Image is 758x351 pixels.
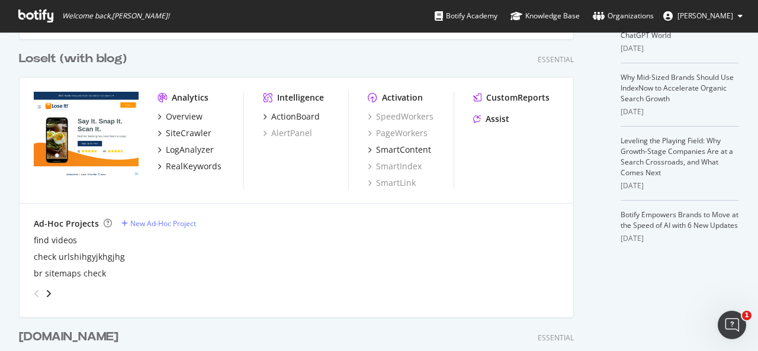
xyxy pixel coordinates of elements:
a: SiteCrawler [158,127,211,139]
div: CustomReports [486,92,550,104]
div: Ad-Hoc Projects [34,218,99,230]
span: 1 [742,311,751,320]
iframe: Intercom live chat [718,311,746,339]
div: Analytics [172,92,208,104]
div: Botify Academy [435,10,497,22]
div: RealKeywords [166,160,221,172]
div: [DATE] [621,107,739,117]
div: Essential [538,333,574,343]
a: AlertPanel [263,127,312,139]
span: Welcome back, [PERSON_NAME] ! [62,11,169,21]
div: Overview [166,111,203,123]
div: Intelligence [277,92,324,104]
button: [PERSON_NAME] [654,7,752,25]
div: SiteCrawler [166,127,211,139]
a: AI Is Your New Customer: How to Win the Visibility Battle in a ChatGPT World [621,9,729,40]
div: angle-right [44,288,53,300]
a: Leveling the Playing Field: Why Growth-Stage Companies Are at a Search Crossroads, and What Comes... [621,136,733,178]
div: New Ad-Hoc Project [130,218,196,228]
a: find videos [34,234,77,246]
a: br sitemaps check [34,268,106,279]
span: Vishal Tomer [677,11,733,21]
div: [DATE] [621,233,739,244]
div: SmartContent [376,144,431,156]
a: ActionBoard [263,111,320,123]
a: RealKeywords [158,160,221,172]
div: Assist [486,113,509,125]
a: SmartContent [368,144,431,156]
div: angle-left [29,284,44,303]
div: Knowledge Base [510,10,580,22]
a: LoseIt (with blog) [19,50,131,67]
a: LogAnalyzer [158,144,214,156]
a: Overview [158,111,203,123]
img: hopetocope.com [34,92,139,176]
a: SpeedWorkers [368,111,433,123]
a: SmartLink [368,177,416,189]
div: LogAnalyzer [166,144,214,156]
div: [DATE] [621,43,739,54]
div: Essential [538,54,574,65]
a: New Ad-Hoc Project [121,218,196,228]
div: [DOMAIN_NAME] [19,329,118,346]
a: check urlshihgyjkhgjhg [34,251,125,263]
a: PageWorkers [368,127,428,139]
div: [DATE] [621,181,739,191]
div: Organizations [593,10,654,22]
div: ActionBoard [271,111,320,123]
a: Botify Empowers Brands to Move at the Speed of AI with 6 New Updates [621,210,738,230]
div: Activation [382,92,423,104]
a: Why Mid-Sized Brands Should Use IndexNow to Accelerate Organic Search Growth [621,72,734,104]
div: LoseIt (with blog) [19,50,127,67]
a: [DOMAIN_NAME] [19,329,123,346]
a: CustomReports [473,92,550,104]
a: Assist [473,113,509,125]
a: SmartIndex [368,160,422,172]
